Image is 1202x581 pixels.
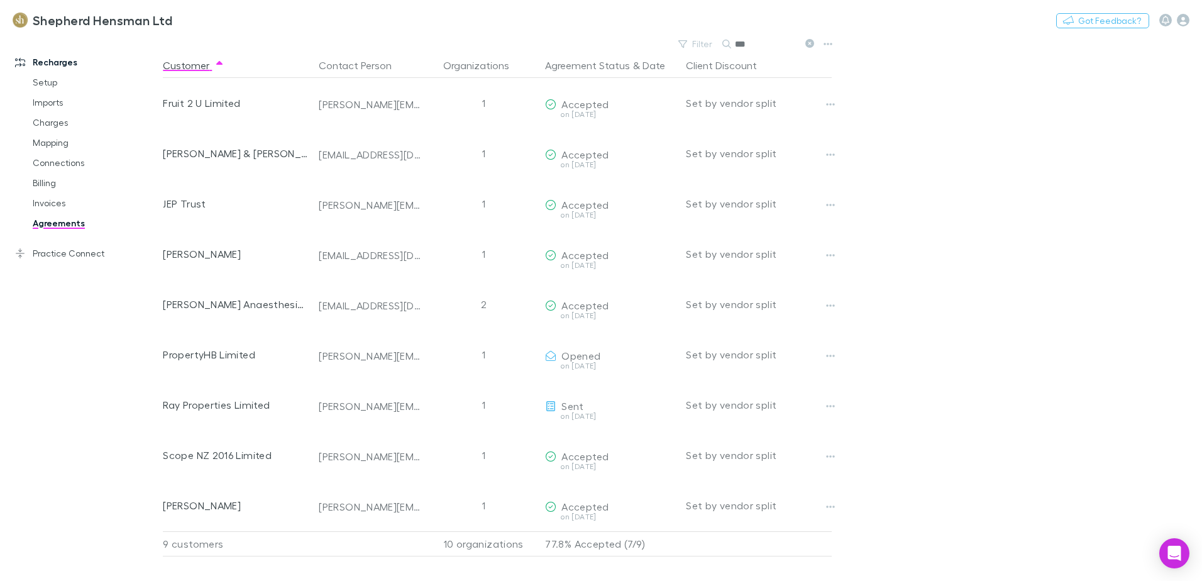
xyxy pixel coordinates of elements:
div: Open Intercom Messenger [1159,538,1189,568]
div: on [DATE] [545,312,676,319]
img: Shepherd Hensman Ltd's Logo [13,13,28,28]
div: JEP Trust [163,179,309,229]
a: Agreements [20,213,170,233]
div: on [DATE] [545,463,676,470]
div: [PERSON_NAME][EMAIL_ADDRESS][PERSON_NAME][DOMAIN_NAME] [319,501,422,513]
div: Set by vendor split [686,128,832,179]
div: Set by vendor split [686,78,832,128]
a: Mapping [20,133,170,153]
div: Set by vendor split [686,430,832,480]
span: Accepted [561,249,609,261]
a: Billing [20,173,170,193]
button: Date [642,53,665,78]
span: Accepted [561,199,609,211]
a: Practice Connect [3,243,170,263]
button: Customer [163,53,224,78]
button: Organizations [443,53,524,78]
div: 1 [427,229,540,279]
div: 10 organizations [427,531,540,556]
div: [PERSON_NAME] & [PERSON_NAME] Family Trust [163,128,309,179]
div: 1 [427,179,540,229]
p: 77.8% Accepted (7/9) [545,532,676,556]
div: on [DATE] [545,412,676,420]
span: Accepted [561,501,609,512]
div: Set by vendor split [686,229,832,279]
button: Contact Person [319,53,407,78]
h3: Shepherd Hensman Ltd [33,13,172,28]
button: Agreement Status [545,53,630,78]
div: 1 [427,430,540,480]
div: [EMAIL_ADDRESS][DOMAIN_NAME] [319,299,422,312]
div: Set by vendor split [686,179,832,229]
div: [PERSON_NAME] [163,229,309,279]
a: Imports [20,92,170,113]
span: Accepted [561,299,609,311]
div: 1 [427,480,540,531]
a: Setup [20,72,170,92]
div: Set by vendor split [686,329,832,380]
div: Ray Properties Limited [163,380,309,430]
div: Fruit 2 U Limited [163,78,309,128]
div: [PERSON_NAME] Anaesthesia Limited [163,279,309,329]
div: on [DATE] [545,262,676,269]
div: Set by vendor split [686,279,832,329]
div: & [545,53,676,78]
div: on [DATE] [545,111,676,118]
div: [EMAIL_ADDRESS][DOMAIN_NAME] [319,249,422,262]
div: Set by vendor split [686,380,832,430]
div: on [DATE] [545,362,676,370]
div: Scope NZ 2016 Limited [163,430,309,480]
div: on [DATE] [545,211,676,219]
span: Opened [561,350,600,362]
div: 9 customers [163,531,314,556]
div: [PERSON_NAME][EMAIL_ADDRESS][DOMAIN_NAME] [319,450,422,463]
a: Connections [20,153,170,173]
button: Got Feedback? [1056,13,1149,28]
a: Charges [20,113,170,133]
div: [PERSON_NAME][EMAIL_ADDRESS][PERSON_NAME][DOMAIN_NAME] [319,400,422,412]
div: 1 [427,380,540,430]
button: Client Discount [686,53,772,78]
div: 1 [427,78,540,128]
div: [PERSON_NAME] [163,480,309,531]
span: Accepted [561,148,609,160]
button: Filter [672,36,720,52]
span: Accepted [561,450,609,462]
div: on [DATE] [545,161,676,169]
div: PropertyHB Limited [163,329,309,380]
div: [PERSON_NAME][EMAIL_ADDRESS][DOMAIN_NAME] [319,199,422,211]
div: 1 [427,128,540,179]
span: Accepted [561,98,609,110]
div: 1 [427,329,540,380]
div: 2 [427,279,540,329]
a: Invoices [20,193,170,213]
a: Recharges [3,52,170,72]
div: [PERSON_NAME][EMAIL_ADDRESS][DOMAIN_NAME] [319,350,422,362]
div: [EMAIL_ADDRESS][DOMAIN_NAME] [319,148,422,161]
span: Sent [561,400,583,412]
div: Set by vendor split [686,480,832,531]
div: [PERSON_NAME][EMAIL_ADDRESS][DOMAIN_NAME] [319,98,422,111]
div: on [DATE] [545,513,676,521]
a: Shepherd Hensman Ltd [5,5,180,35]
